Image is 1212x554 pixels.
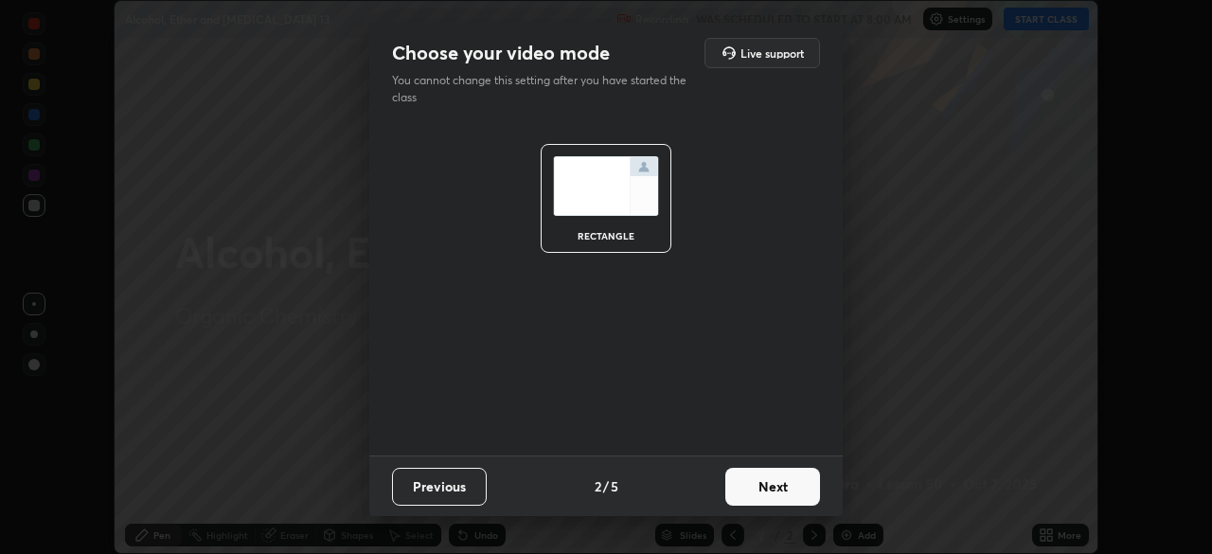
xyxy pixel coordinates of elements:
[392,41,610,65] h2: Choose your video mode
[553,156,659,216] img: normalScreenIcon.ae25ed63.svg
[568,231,644,241] div: rectangle
[725,468,820,506] button: Next
[611,476,618,496] h4: 5
[603,476,609,496] h4: /
[740,47,804,59] h5: Live support
[392,468,487,506] button: Previous
[392,72,699,106] p: You cannot change this setting after you have started the class
[595,476,601,496] h4: 2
